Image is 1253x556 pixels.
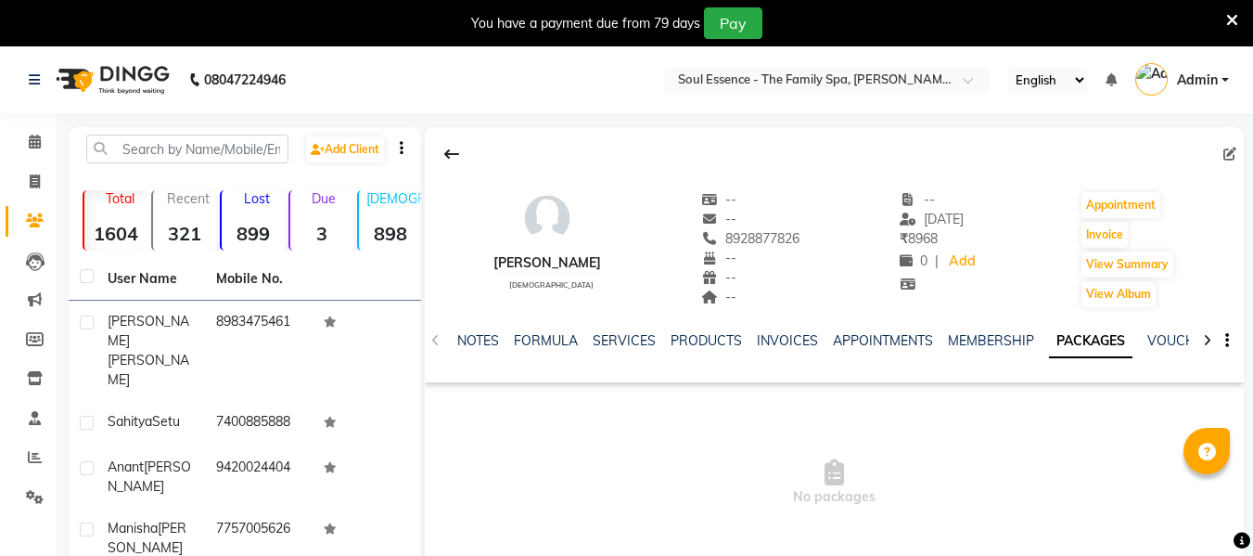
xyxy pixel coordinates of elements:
strong: 3 [290,222,353,245]
span: Manisha [108,520,158,537]
button: Invoice [1081,222,1128,248]
button: View Album [1081,281,1156,307]
a: Add Client [306,136,384,162]
th: User Name [96,258,205,301]
span: [PERSON_NAME] [108,313,189,349]
span: -- [701,250,736,266]
a: SERVICES [593,332,656,349]
button: Pay [704,7,762,39]
strong: 899 [222,222,285,245]
div: [PERSON_NAME] [493,253,601,273]
span: -- [701,269,736,286]
a: INVOICES [757,332,818,349]
input: Search by Name/Mobile/Email/Code [86,135,288,163]
span: [PERSON_NAME] [108,352,189,388]
strong: 321 [153,222,216,245]
strong: 1604 [84,222,147,245]
span: -- [701,289,736,305]
span: ₹ [900,230,908,247]
a: VOUCHERS [1147,332,1221,349]
p: Total [92,190,147,207]
span: -- [701,211,736,227]
p: [DEMOGRAPHIC_DATA] [366,190,422,207]
td: 9420024404 [205,446,313,508]
a: APPOINTMENTS [833,332,933,349]
th: Mobile No. [205,258,313,301]
span: | [935,252,939,271]
div: You have a payment due from 79 days [471,14,700,33]
button: Appointment [1081,192,1160,218]
a: Add [946,249,978,275]
a: NOTES [457,332,499,349]
span: [DATE] [900,211,964,227]
iframe: chat widget [1175,482,1234,537]
img: Admin [1135,63,1168,96]
span: 8928877826 [701,230,799,247]
span: Sahitya [108,413,152,430]
img: avatar [519,190,575,246]
span: 8968 [900,230,938,247]
td: 7400885888 [205,401,313,446]
span: [PERSON_NAME] [108,459,191,495]
a: FORMULA [514,332,578,349]
p: Lost [229,190,285,207]
span: Admin [1177,71,1218,90]
span: [DEMOGRAPHIC_DATA] [509,280,594,290]
strong: 898 [359,222,422,245]
a: PACKAGES [1049,325,1132,358]
a: MEMBERSHIP [948,332,1034,349]
img: logo [47,54,174,106]
p: Due [294,190,353,207]
span: Anant [108,459,144,475]
p: Recent [160,190,216,207]
div: Back to Client [432,136,471,172]
td: 8983475461 [205,301,313,401]
span: Setu [152,413,180,430]
b: 08047224946 [204,54,286,106]
button: View Summary [1081,252,1173,278]
a: PRODUCTS [671,332,742,349]
span: -- [900,191,935,208]
span: 0 [900,252,927,269]
span: -- [701,191,736,208]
